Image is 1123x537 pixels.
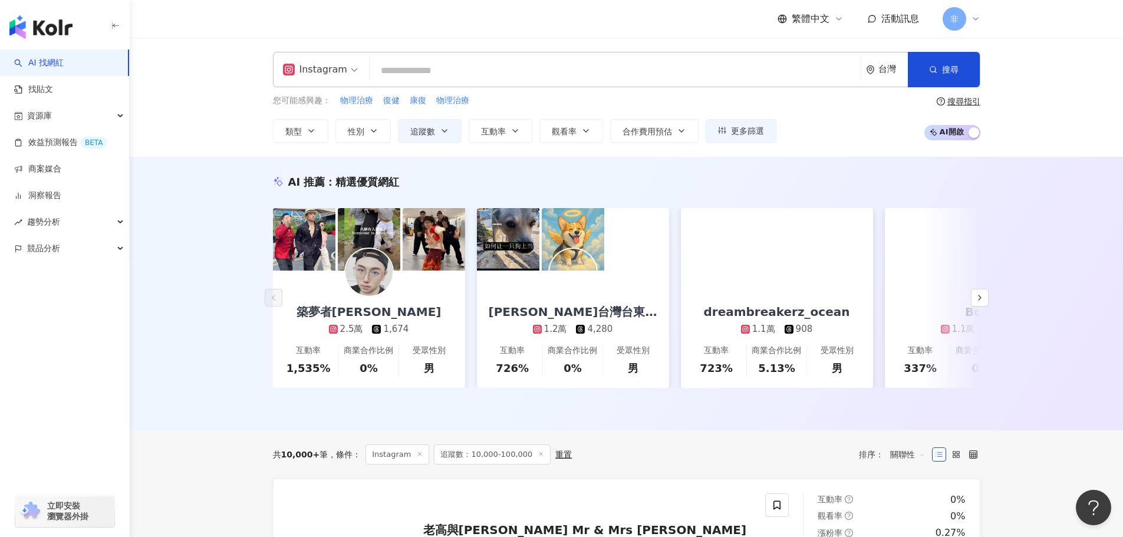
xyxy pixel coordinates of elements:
button: 性別 [335,119,391,143]
div: dreambreakerz_ocean [691,304,861,320]
span: 復健 [383,95,400,107]
div: 0% [950,493,965,506]
a: Boss1.1萬2,997互動率337%商業合作比例0%受眾性別女 [885,271,1077,388]
span: 資源庫 [27,103,52,129]
div: 908 [796,323,813,335]
a: [PERSON_NAME]台灣台東之子大麻煩要投油土伯歐薩斯1.2萬4,280互動率726%商業合作比例0%受眾性別男 [477,271,669,388]
button: 康復 [409,94,427,107]
div: 台灣 [878,64,908,74]
div: Boss [953,304,1008,320]
a: 效益預測報告BETA [14,137,107,149]
img: KOL Avatar [753,249,801,296]
span: 物理治療 [436,95,469,107]
div: 723% [700,361,733,375]
div: 共 筆 [273,450,328,459]
span: environment [866,65,875,74]
div: 0% [360,361,378,375]
img: KOL Avatar [957,249,1005,296]
img: post-image [477,208,539,271]
span: 繁體中文 [792,12,829,25]
span: 性別 [348,127,364,136]
button: 物理治療 [340,94,374,107]
span: 康復 [410,95,426,107]
div: 互動率 [296,345,321,357]
div: 0% [950,510,965,523]
a: 商案媒合 [14,163,61,175]
button: 追蹤數 [398,119,462,143]
div: 1.1萬 [752,323,775,335]
button: 更多篩選 [706,119,776,143]
div: 男 [424,361,434,375]
img: KOL Avatar [345,249,393,296]
span: 類型 [285,127,302,136]
div: 5.13% [758,361,795,375]
div: 築夢者[PERSON_NAME] [285,304,453,320]
span: 精選優質網紅 [335,176,399,188]
span: Instagram [365,444,429,464]
div: 商業合作比例 [752,345,801,357]
span: question-circle [845,512,853,520]
span: 條件 ： [328,450,361,459]
span: question-circle [845,495,853,503]
span: 物理治療 [340,95,373,107]
a: 找貼文 [14,84,53,95]
img: post-image [885,208,947,271]
div: 重置 [555,450,572,459]
span: 活動訊息 [881,13,919,24]
span: 10,000+ [281,450,320,459]
div: 受眾性別 [821,345,854,357]
div: 受眾性別 [413,345,446,357]
span: 趨勢分析 [27,209,60,235]
div: AI 推薦 ： [288,174,400,189]
span: 老高與[PERSON_NAME] Mr & Mrs [PERSON_NAME] [423,523,747,537]
img: post-image [607,208,669,271]
div: 互動率 [704,345,729,357]
span: 關聯性 [890,445,926,464]
a: searchAI 找網紅 [14,57,64,69]
div: 4,280 [587,323,612,335]
div: 1,674 [383,323,409,335]
span: 合作費用預估 [623,127,672,136]
span: 立即安裝 瀏覽器外掛 [47,500,88,522]
button: 觀看率 [539,119,603,143]
button: 類型 [273,119,328,143]
img: post-image [338,208,400,271]
button: 合作費用預估 [610,119,699,143]
img: post-image [811,208,873,271]
button: 搜尋 [908,52,980,87]
span: 互動率 [481,127,506,136]
div: 0% [564,361,582,375]
div: 受眾性別 [617,345,650,357]
div: 商業合作比例 [548,345,597,357]
a: 洞察報告 [14,190,61,202]
button: 復健 [383,94,400,107]
a: 築夢者[PERSON_NAME]2.5萬1,674互動率1,535%商業合作比例0%受眾性別男 [273,271,465,388]
div: 0% [971,361,990,375]
span: rise [14,218,22,226]
div: 排序： [859,445,932,464]
div: [PERSON_NAME]台灣台東之子大麻煩要投油土伯歐薩斯 [477,304,669,320]
span: 更多篩選 [731,126,764,136]
img: logo [9,15,73,39]
iframe: Help Scout Beacon - Open [1076,490,1111,525]
img: KOL Avatar [549,249,597,296]
div: 互動率 [908,345,933,357]
div: 726% [496,361,529,375]
img: chrome extension [19,502,42,520]
div: 2.5萬 [340,323,363,335]
div: 商業合作比例 [956,345,1005,357]
button: 互動率 [469,119,532,143]
span: 搜尋 [942,65,959,74]
span: 追蹤數 [410,127,435,136]
div: 互動率 [500,345,525,357]
span: 觀看率 [818,511,842,520]
span: 您可能感興趣： [273,95,331,107]
div: 1.2萬 [544,323,567,335]
span: 非 [950,12,959,25]
div: 商業合作比例 [344,345,393,357]
button: 物理治療 [436,94,470,107]
div: 男 [628,361,638,375]
div: 1,535% [286,361,331,375]
div: 男 [832,361,842,375]
img: post-image [403,208,465,271]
